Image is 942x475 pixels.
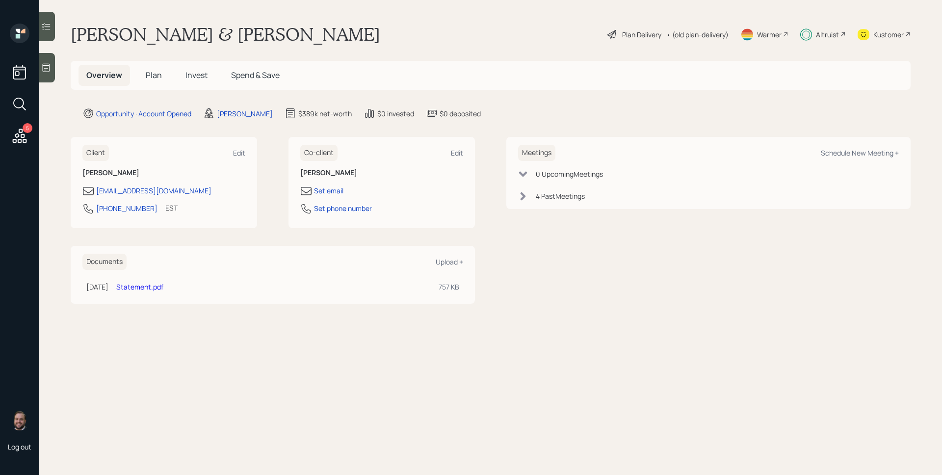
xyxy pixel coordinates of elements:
div: $0 deposited [440,108,481,119]
div: 4 Past Meeting s [536,191,585,201]
div: $389k net-worth [298,108,352,119]
div: Warmer [757,29,782,40]
div: Log out [8,442,31,451]
div: Altruist [816,29,839,40]
div: Set email [314,185,343,196]
div: Plan Delivery [622,29,661,40]
h6: [PERSON_NAME] [300,169,463,177]
div: • (old plan-delivery) [666,29,729,40]
span: Invest [185,70,208,80]
div: $0 invested [377,108,414,119]
div: Edit [451,148,463,158]
div: [DATE] [86,282,108,292]
h6: Co-client [300,145,338,161]
div: Edit [233,148,245,158]
span: Overview [86,70,122,80]
div: 757 KB [439,282,459,292]
div: Schedule New Meeting + [821,148,899,158]
h6: [PERSON_NAME] [82,169,245,177]
span: Spend & Save [231,70,280,80]
div: [PHONE_NUMBER] [96,203,157,213]
div: Upload + [436,257,463,266]
div: EST [165,203,178,213]
a: Statement.pdf [116,282,163,291]
div: [PERSON_NAME] [217,108,273,119]
h6: Client [82,145,109,161]
div: Set phone number [314,203,372,213]
div: 0 Upcoming Meeting s [536,169,603,179]
img: james-distasi-headshot.png [10,411,29,430]
h6: Meetings [518,145,555,161]
h6: Documents [82,254,127,270]
span: Plan [146,70,162,80]
div: 5 [23,123,32,133]
div: Kustomer [873,29,904,40]
div: Opportunity · Account Opened [96,108,191,119]
div: [EMAIL_ADDRESS][DOMAIN_NAME] [96,185,211,196]
h1: [PERSON_NAME] & [PERSON_NAME] [71,24,380,45]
